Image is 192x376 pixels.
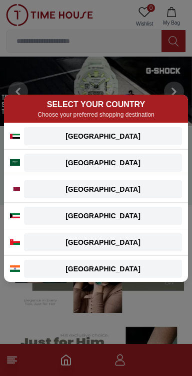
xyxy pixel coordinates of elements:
button: [GEOGRAPHIC_DATA] [24,260,182,278]
img: UAE flag [10,134,20,139]
div: [GEOGRAPHIC_DATA] [30,264,176,274]
img: India flag [10,265,20,272]
div: [GEOGRAPHIC_DATA] [30,131,176,141]
button: [GEOGRAPHIC_DATA] [24,207,182,225]
img: Kuwait flag [10,213,20,218]
button: [GEOGRAPHIC_DATA] [24,180,182,198]
button: [GEOGRAPHIC_DATA] [24,127,182,145]
img: Oman flag [10,239,20,245]
img: Saudi Arabia flag [10,159,20,166]
div: [GEOGRAPHIC_DATA] [30,211,176,221]
div: [GEOGRAPHIC_DATA] [30,158,176,168]
button: [GEOGRAPHIC_DATA] [24,154,182,172]
div: [GEOGRAPHIC_DATA] [30,237,176,247]
h2: SELECT YOUR COUNTRY [10,99,182,111]
img: Qatar flag [10,187,20,191]
div: [GEOGRAPHIC_DATA] [30,184,176,194]
p: Choose your preferred shopping destination [10,111,182,119]
button: [GEOGRAPHIC_DATA] [24,233,182,251]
